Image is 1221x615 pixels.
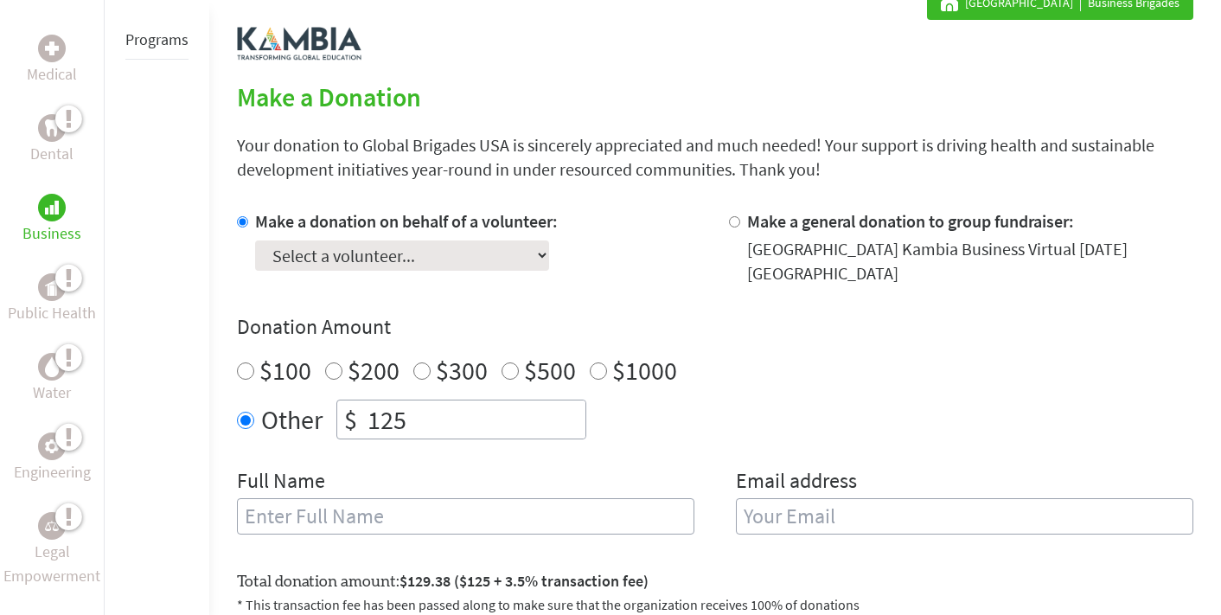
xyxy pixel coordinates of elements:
[237,133,1193,182] p: Your donation to Global Brigades USA is sincerely appreciated and much needed! Your support is dr...
[22,221,81,246] p: Business
[3,512,100,588] a: Legal EmpowermentLegal Empowerment
[14,432,91,484] a: EngineeringEngineering
[612,354,677,387] label: $1000
[45,439,59,453] img: Engineering
[125,29,189,49] a: Programs
[38,194,66,221] div: Business
[237,569,649,594] label: Total donation amount:
[255,210,558,232] label: Make a donation on behalf of a volunteer:
[27,62,77,86] p: Medical
[38,114,66,142] div: Dental
[237,81,1193,112] h2: Make a Donation
[364,400,585,439] input: Enter Amount
[33,353,71,405] a: WaterWater
[736,467,857,498] label: Email address
[747,237,1193,285] div: [GEOGRAPHIC_DATA] Kambia Business Virtual [DATE] [GEOGRAPHIC_DATA]
[237,498,694,535] input: Enter Full Name
[27,35,77,86] a: MedicalMedical
[524,354,576,387] label: $500
[38,353,66,381] div: Water
[125,21,189,60] li: Programs
[8,301,96,325] p: Public Health
[33,381,71,405] p: Water
[3,540,100,588] p: Legal Empowerment
[45,119,59,136] img: Dental
[14,460,91,484] p: Engineering
[38,512,66,540] div: Legal Empowerment
[45,279,59,296] img: Public Health
[38,273,66,301] div: Public Health
[436,354,488,387] label: $300
[30,142,74,166] p: Dental
[8,273,96,325] a: Public HealthPublic Health
[747,210,1074,232] label: Make a general donation to group fundraiser:
[237,467,325,498] label: Full Name
[237,594,1193,615] p: * This transaction fee has been passed along to make sure that the organization receives 100% of ...
[45,42,59,55] img: Medical
[400,571,649,591] span: $129.38 ($125 + 3.5% transaction fee)
[348,354,400,387] label: $200
[22,194,81,246] a: BusinessBusiness
[38,432,66,460] div: Engineering
[259,354,311,387] label: $100
[337,400,364,439] div: $
[237,27,361,61] img: logo-kambia.png
[736,498,1193,535] input: Your Email
[261,400,323,439] label: Other
[45,201,59,215] img: Business
[45,521,59,531] img: Legal Empowerment
[45,356,59,376] img: Water
[30,114,74,166] a: DentalDental
[237,313,1193,341] h4: Donation Amount
[38,35,66,62] div: Medical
